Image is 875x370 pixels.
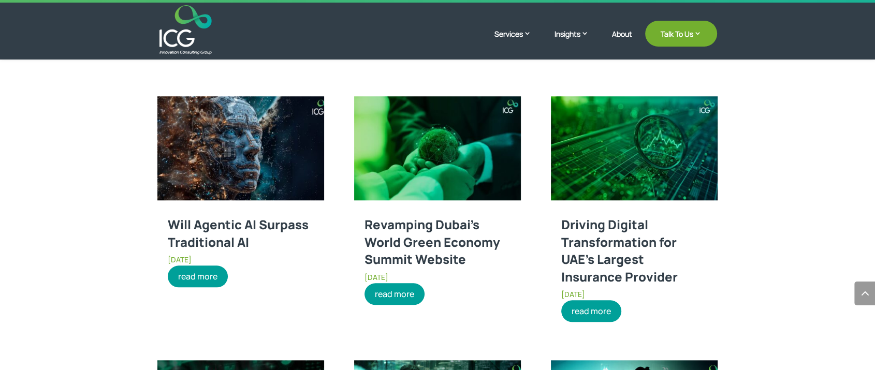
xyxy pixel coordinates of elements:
[158,52,306,77] span: You may also like
[645,21,717,47] a: Talk To Us
[364,216,500,268] a: Revamping Dubai’s World Green Economy Summit Website
[168,255,192,264] span: [DATE]
[703,258,875,370] iframe: Chat Widget
[168,265,228,287] a: read more
[157,96,324,200] img: Will Agentic AI Surpass Traditional AI
[168,216,309,250] a: Will Agentic AI Surpass Traditional AI
[561,289,585,299] span: [DATE]
[114,63,174,70] div: Keywords by Traffic
[364,272,388,282] span: [DATE]
[159,5,212,54] img: ICG
[551,96,718,200] img: Driving Digital Transformation for UAE’s Largest Insurance Provider
[555,28,599,54] a: Insights
[354,96,521,200] img: Revamping Dubai’s World Green Economy Summit Website
[561,216,678,285] a: Driving Digital Transformation for UAE’s Largest Insurance Provider
[494,28,542,54] a: Services
[612,30,632,54] a: About
[364,283,425,305] a: read more
[561,300,621,322] a: read more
